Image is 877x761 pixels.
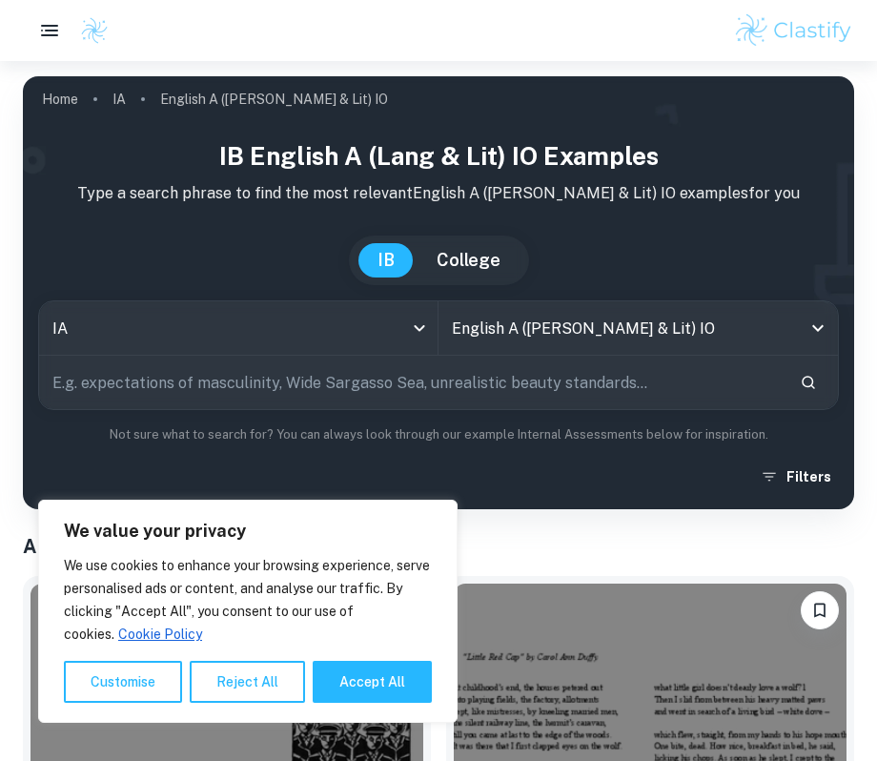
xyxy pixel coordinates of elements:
img: Clastify logo [733,11,854,50]
button: Search [792,366,825,399]
button: IB [358,243,414,278]
p: Type a search phrase to find the most relevant English A ([PERSON_NAME] & Lit) IO examples for you [38,182,839,205]
p: English A ([PERSON_NAME] & Lit) IO [160,89,388,110]
div: We value your privacy [38,500,458,723]
button: College [418,243,520,278]
div: IA [39,301,438,355]
img: Clastify logo [80,16,109,45]
img: profile cover [23,76,854,509]
button: Accept All [313,661,432,703]
button: Open [805,315,831,341]
a: IA [112,86,126,113]
button: Filters [756,460,839,494]
button: Reject All [190,661,305,703]
a: Cookie Policy [117,626,203,643]
a: Clastify logo [69,16,109,45]
button: Customise [64,661,182,703]
p: We use cookies to enhance your browsing experience, serve personalised ads or content, and analys... [64,554,432,646]
p: We value your privacy [64,520,432,543]
p: Not sure what to search for? You can always look through our example Internal Assessments below f... [38,425,839,444]
h1: All English A (Lang & Lit) IO Examples [23,532,854,561]
input: E.g. expectations of masculinity, Wide Sargasso Sea, unrealistic beauty standards... [39,356,785,409]
a: Home [42,86,78,113]
h1: IB English A (Lang & Lit) IO examples [38,137,839,175]
button: Please log in to bookmark exemplars [801,591,839,629]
